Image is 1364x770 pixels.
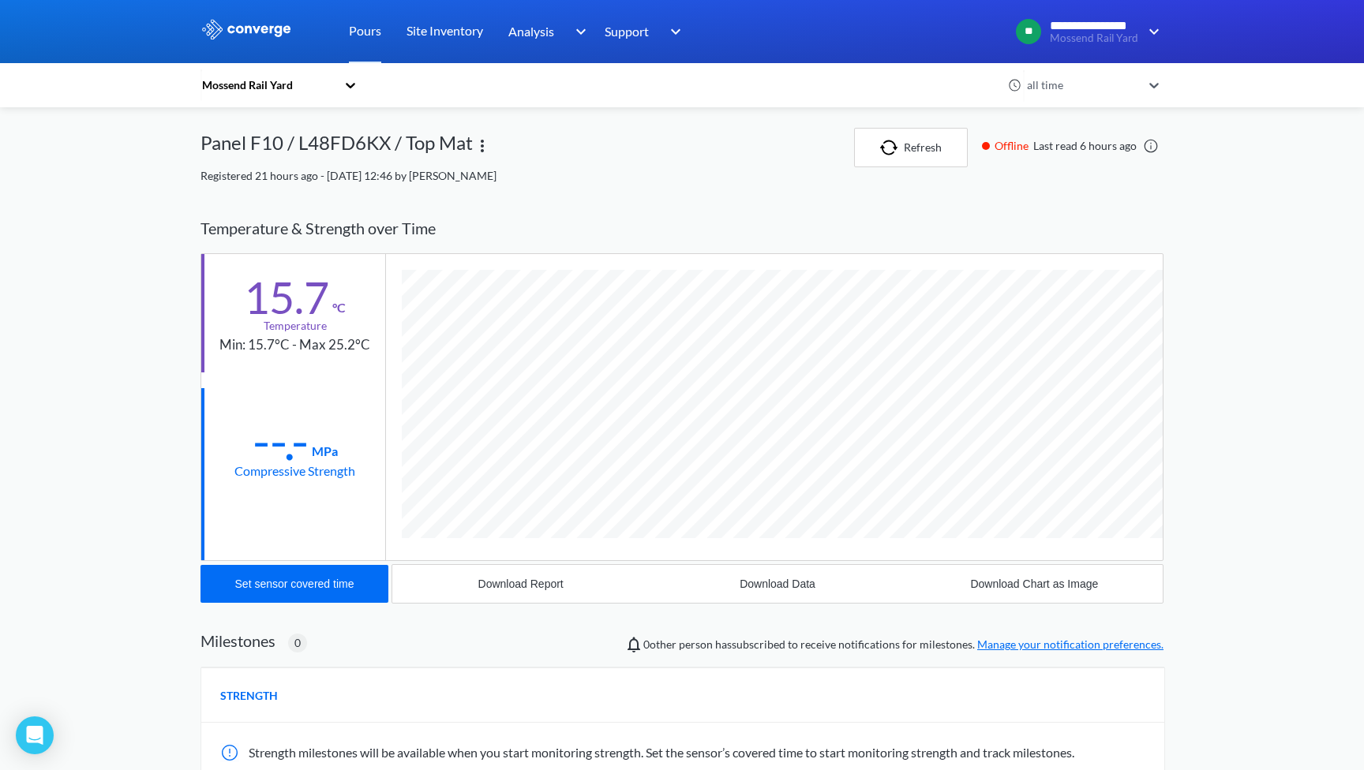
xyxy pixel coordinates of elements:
span: Strength milestones will be available when you start monitoring strength. Set the sensor’s covere... [249,745,1074,760]
a: Manage your notification preferences. [977,637,1164,651]
span: 0 [294,634,301,652]
button: Refresh [854,128,968,167]
div: all time [1023,77,1141,94]
div: Temperature & Strength over Time [200,204,1164,253]
div: --.- [253,421,309,461]
div: Open Intercom Messenger [16,716,54,754]
span: Analysis [508,21,554,41]
img: notifications-icon.svg [624,635,643,654]
span: Offline [995,137,1033,155]
div: 15.7 [244,278,329,317]
h2: Milestones [200,631,275,650]
div: Mossend Rail Yard [200,77,336,94]
div: Min: 15.7°C - Max 25.2°C [219,335,370,356]
span: person has subscribed to receive notifications for milestones. [643,636,1164,653]
span: Mossend Rail Yard [1050,32,1138,44]
img: downArrow.svg [1138,22,1164,41]
button: Set sensor covered time [200,565,388,603]
span: STRENGTH [220,687,278,705]
img: downArrow.svg [565,22,590,41]
span: 0 other [643,637,676,651]
button: Download Data [649,565,905,603]
div: Temperature [264,317,327,335]
div: Set sensor covered time [235,577,354,590]
img: more.svg [473,136,492,155]
button: Download Chart as Image [906,565,1163,603]
div: Download Chart as Image [970,577,1098,590]
div: Download Data [740,577,815,590]
button: Download Report [392,565,649,603]
div: Download Report [478,577,564,590]
img: downArrow.svg [660,22,685,41]
img: icon-refresh.svg [880,140,904,155]
div: Last read 6 hours ago [974,137,1164,155]
div: Compressive Strength [234,461,355,480]
div: Panel F10 / L48FD6KX / Top Mat [200,128,473,167]
img: logo_ewhite.svg [200,19,292,39]
img: icon-clock.svg [1008,78,1022,92]
span: Support [605,21,649,41]
span: Registered 21 hours ago - [DATE] 12:46 by [PERSON_NAME] [200,169,497,182]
